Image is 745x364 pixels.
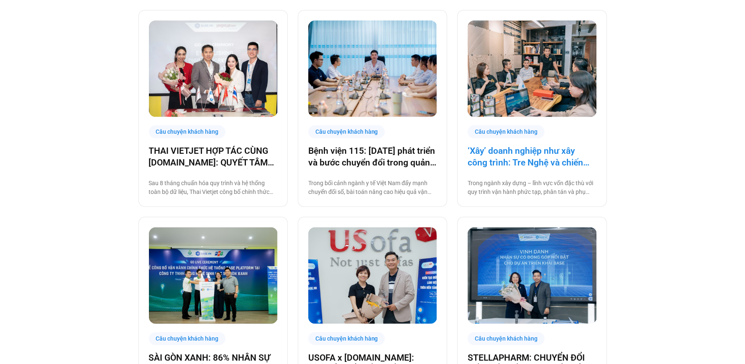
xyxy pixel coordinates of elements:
[468,145,596,168] a: ‘Xây’ doanh nghiệp như xây công trình: Tre Nghệ và chiến lược chuyển đổi từ gốc
[468,332,545,345] div: Câu chuyện khách hàng
[149,332,226,345] div: Câu chuyện khách hàng
[308,332,385,345] div: Câu chuyện khách hàng
[468,179,596,196] p: Trong ngành xây dựng – lĩnh vực vốn đặc thù với quy trình vận hành phức tạp, phân tán và phụ thuộ...
[468,125,545,138] div: Câu chuyện khách hàng
[308,179,437,196] p: Trong bối cảnh ngành y tế Việt Nam đẩy mạnh chuyển đổi số, bài toán nâng cao hiệu quả vận hành đa...
[308,125,385,138] div: Câu chuyện khách hàng
[149,125,226,138] div: Câu chuyện khách hàng
[308,145,437,168] a: Bệnh viện 115: [DATE] phát triển và bước chuyển đổi trong quản trị bệnh viện tư nhân
[149,145,277,168] a: THAI VIETJET HỢP TÁC CÙNG [DOMAIN_NAME]: QUYẾT TÂM “CẤT CÁNH” CHUYỂN ĐỔI SỐ
[149,179,277,196] p: Sau 8 tháng chuẩn hóa quy trình và hệ thống toàn bộ dữ liệu, Thai Vietjet công bố chính thức vận ...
